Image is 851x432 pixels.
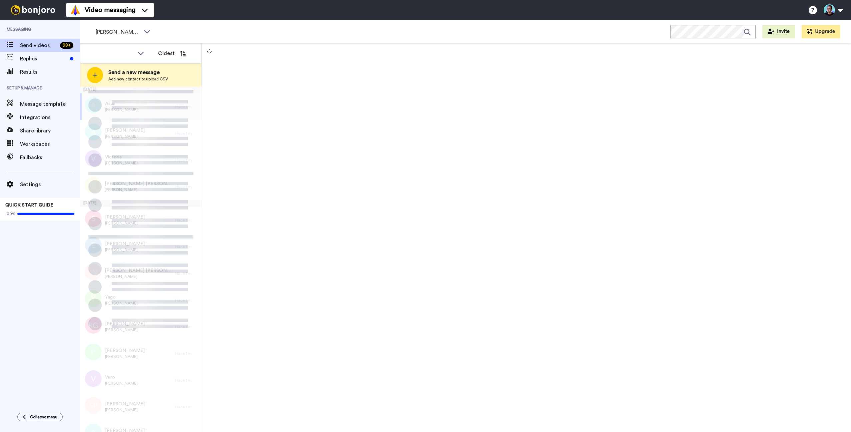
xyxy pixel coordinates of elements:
img: vm-color.svg [70,5,81,15]
span: [PERSON_NAME] [105,134,145,139]
img: e.png [85,237,102,254]
img: v.png [85,370,102,387]
div: Hace 1 m [175,131,198,136]
span: [PERSON_NAME] [105,274,172,279]
button: Upgrade [802,25,840,38]
span: Collapse menu [30,414,57,420]
span: 100% [5,211,16,217]
span: Results [20,68,80,76]
span: [PERSON_NAME] [105,354,145,359]
img: s.png [85,210,102,227]
div: Hace 1 m [175,324,198,330]
span: Send a new message [108,68,168,76]
img: v.png [85,150,102,167]
span: Vero [105,374,138,381]
span: [PERSON_NAME] [105,301,138,306]
span: [PERSON_NAME] [105,127,145,134]
img: jn.png [85,264,101,280]
div: [DATE] [80,87,202,93]
button: Oldest [153,47,191,60]
div: Hace 1 m [175,351,198,356]
div: Hace 1 m [175,298,198,303]
div: Hace 1 m [175,104,198,109]
img: sp.png [85,397,102,414]
div: Hace 1 m [175,404,198,410]
span: [PERSON_NAME] [105,401,145,407]
span: [PERSON_NAME] [PERSON_NAME] [105,180,172,187]
span: Integrations [20,113,80,121]
div: Hace 1 m [175,157,198,163]
span: Yago [105,294,138,301]
span: Settings [20,180,80,188]
span: Asun [105,100,138,107]
span: Video messaging [85,5,135,15]
span: QUICK START GUIDE [5,203,53,207]
span: [PERSON_NAME] [105,160,138,166]
span: Workspaces [20,140,80,148]
span: [PERSON_NAME] [105,321,145,327]
span: Message template [20,100,80,108]
div: Hace 1 m [175,271,198,276]
div: [DATE] [80,200,202,207]
div: Hace 1 m [175,218,198,223]
button: Invite [762,25,795,38]
span: [PERSON_NAME] [105,347,145,354]
span: Victoria [105,154,138,160]
button: Collapse menu [17,413,63,421]
span: Share library [20,127,80,135]
span: Fallbacks [20,153,80,161]
span: [PERSON_NAME] [105,221,145,226]
span: [PERSON_NAME] [105,107,138,112]
span: [PERSON_NAME] [105,241,145,247]
span: [PERSON_NAME] - General [96,28,140,36]
span: [PERSON_NAME] [105,327,145,333]
span: [PERSON_NAME] [105,214,145,221]
div: 99 + [60,42,73,49]
div: Hace 1 m [175,184,198,189]
span: [PERSON_NAME] [105,187,172,192]
img: bj-logo-header-white.svg [8,5,58,15]
img: rg.png [85,317,102,334]
img: y.png [85,290,102,307]
img: a.png [85,97,102,113]
div: Hace 1 m [175,244,198,250]
span: [PERSON_NAME] [PERSON_NAME] [105,267,172,274]
span: [PERSON_NAME] [105,247,145,253]
div: Hace 1 m [175,378,198,383]
img: ir.png [85,177,101,193]
span: [PERSON_NAME] [105,381,138,386]
span: Replies [20,55,67,63]
span: Add new contact or upload CSV [108,76,168,82]
span: [PERSON_NAME] [105,407,145,413]
span: Send videos [20,41,57,49]
img: a.png [85,123,102,140]
img: p.png [85,344,102,360]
